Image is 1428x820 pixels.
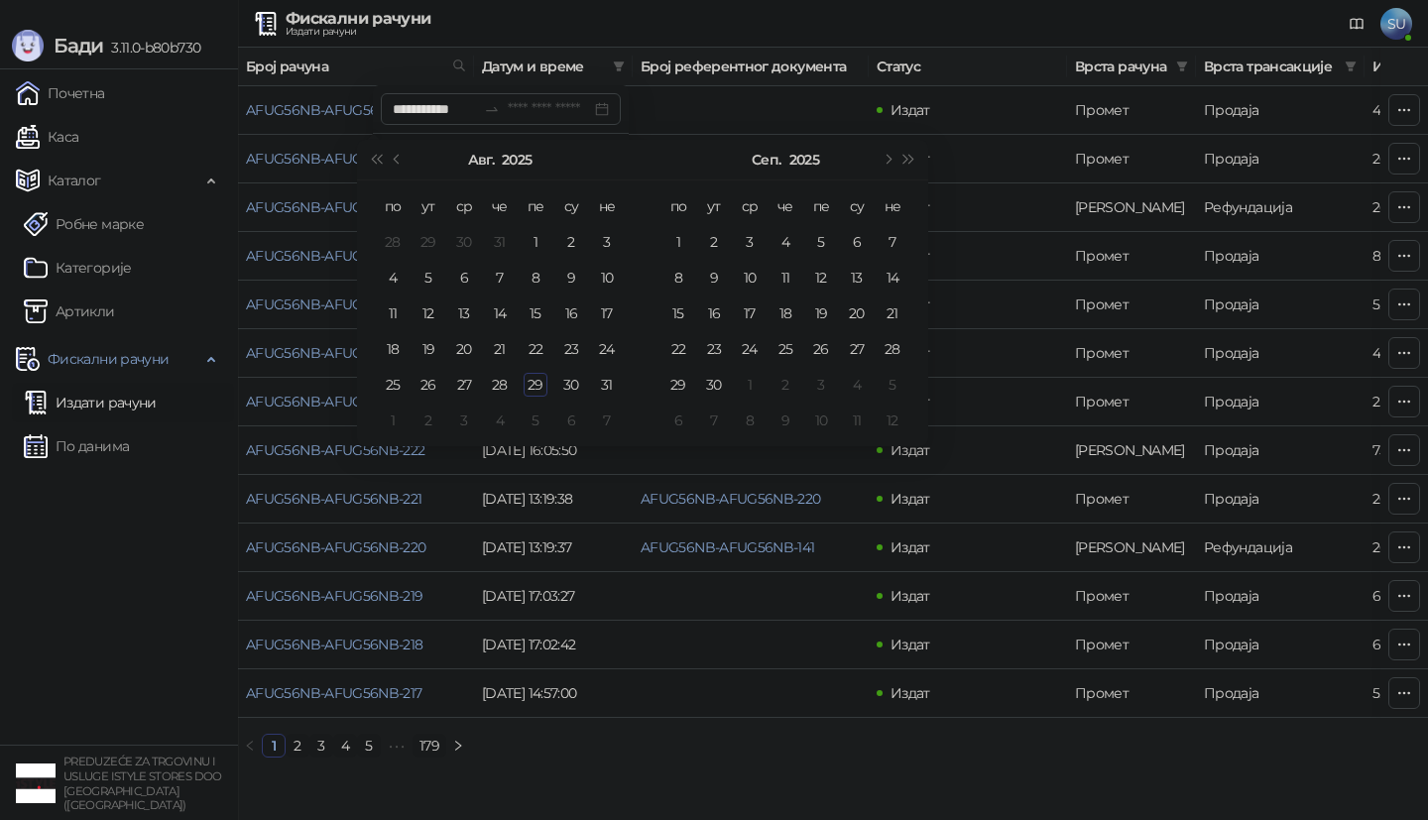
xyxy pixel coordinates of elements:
[881,266,904,290] div: 14
[1067,281,1196,329] td: Промет
[414,735,445,757] a: 179
[768,260,803,295] td: 2025-09-11
[488,373,512,397] div: 28
[238,475,474,524] td: AFUG56NB-AFUG56NB-221
[375,295,411,331] td: 2025-08-11
[559,337,583,361] div: 23
[246,441,425,459] a: AFUG56NB-AFUG56NB-222
[1196,48,1365,86] th: Врста трансакције
[381,301,405,325] div: 11
[1196,329,1365,378] td: Продаја
[1341,8,1372,40] a: Документација
[246,295,425,313] a: AFUG56NB-AFUG56NB-225
[875,367,910,403] td: 2025-10-05
[1196,135,1365,183] td: Продаја
[488,230,512,254] div: 31
[1067,524,1196,572] td: Аванс
[416,301,440,325] div: 12
[524,301,547,325] div: 15
[559,373,583,397] div: 30
[238,86,474,135] td: AFUG56NB-AFUG56NB-229
[881,373,904,397] div: 5
[891,344,930,362] span: Издат
[660,260,696,295] td: 2025-09-08
[446,367,482,403] td: 2025-08-27
[488,301,512,325] div: 14
[1196,475,1365,524] td: Продаја
[1176,60,1188,72] span: filter
[702,409,726,432] div: 7
[553,224,589,260] td: 2025-08-02
[446,188,482,224] th: ср
[768,403,803,438] td: 2025-10-09
[474,475,633,524] td: [DATE] 13:19:38
[24,299,48,323] img: Artikli
[789,140,819,179] button: Изабери годину
[482,56,605,77] span: Датум и време
[553,403,589,438] td: 2025-09-06
[738,373,762,397] div: 1
[238,135,474,183] td: AFUG56NB-AFUG56NB-228
[589,224,625,260] td: 2025-08-03
[446,403,482,438] td: 2025-09-03
[411,295,446,331] td: 2025-08-12
[553,188,589,224] th: су
[559,301,583,325] div: 16
[1172,52,1192,81] span: filter
[609,52,629,81] span: filter
[238,281,474,329] td: AFUG56NB-AFUG56NB-225
[1067,86,1196,135] td: Промет
[845,301,869,325] div: 20
[809,230,833,254] div: 5
[891,150,930,168] span: Издат
[803,295,839,331] td: 2025-09-19
[738,337,762,361] div: 24
[876,140,897,179] button: Следећи месец (PageDown)
[263,735,285,757] a: 1
[12,30,44,61] img: Logo
[660,188,696,224] th: по
[666,409,690,432] div: 6
[244,740,256,752] span: left
[375,188,411,224] th: по
[411,260,446,295] td: 2025-08-05
[484,101,500,117] span: swap-right
[238,183,474,232] td: AFUG56NB-AFUG56NB-227
[482,260,518,295] td: 2025-08-07
[446,260,482,295] td: 2025-08-06
[24,204,144,244] a: Робне марке
[803,260,839,295] td: 2025-09-12
[48,161,101,200] span: Каталог
[595,373,619,397] div: 31
[589,367,625,403] td: 2025-08-31
[666,301,690,325] div: 15
[482,224,518,260] td: 2025-07-31
[488,337,512,361] div: 21
[452,409,476,432] div: 3
[24,383,157,422] a: Издати рачуни
[696,295,732,331] td: 2025-09-16
[446,295,482,331] td: 2025-08-13
[286,27,430,37] div: Издати рачуни
[524,337,547,361] div: 22
[375,367,411,403] td: 2025-08-25
[553,331,589,367] td: 2025-08-23
[446,331,482,367] td: 2025-08-20
[875,224,910,260] td: 2025-09-07
[589,188,625,224] th: не
[773,337,797,361] div: 25
[381,734,413,758] span: •••
[589,331,625,367] td: 2025-08-24
[246,393,425,410] a: AFUG56NB-AFUG56NB-223
[1067,329,1196,378] td: Промет
[738,230,762,254] div: 3
[559,266,583,290] div: 9
[286,734,309,758] li: 2
[411,367,446,403] td: 2025-08-26
[702,230,726,254] div: 2
[732,260,768,295] td: 2025-09-10
[891,393,930,410] span: Издат
[773,373,797,397] div: 2
[468,140,494,179] button: Изабери месец
[524,266,547,290] div: 8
